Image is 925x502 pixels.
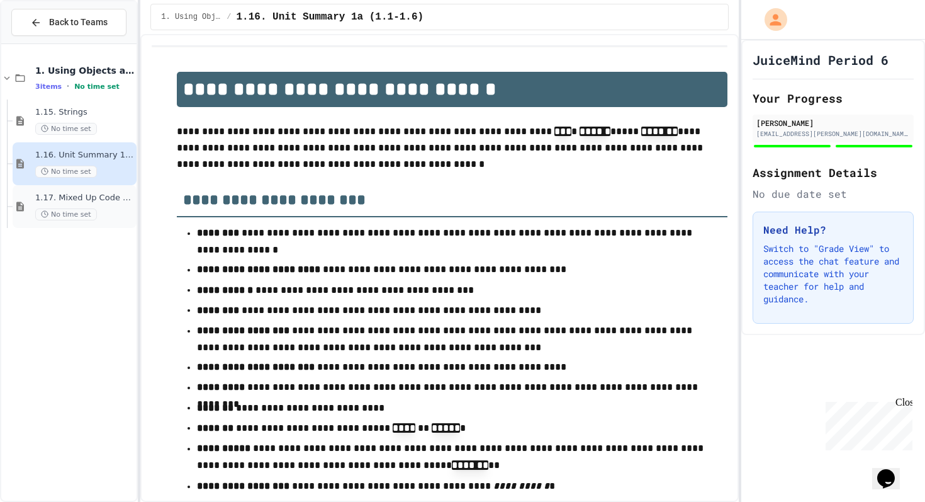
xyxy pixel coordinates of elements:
h1: JuiceMind Period 6 [753,51,889,69]
iframe: chat widget [821,397,912,450]
h2: Assignment Details [753,164,914,181]
span: No time set [74,83,120,91]
h3: Need Help? [763,222,903,237]
span: • [67,81,69,91]
span: 1. Using Objects and Methods [35,65,134,76]
div: [PERSON_NAME] [756,117,910,128]
div: [EMAIL_ADDRESS][PERSON_NAME][DOMAIN_NAME] [756,129,910,139]
span: 1.16. Unit Summary 1a (1.1-1.6) [237,9,424,25]
h2: Your Progress [753,89,914,107]
span: 1. Using Objects and Methods [161,12,221,22]
span: 3 items [35,83,62,91]
span: 1.16. Unit Summary 1a (1.1-1.6) [35,150,134,161]
span: No time set [35,166,97,178]
div: My Account [751,5,790,34]
div: No due date set [753,186,914,202]
p: Switch to "Grade View" to access the chat feature and communicate with your teacher for help and ... [763,242,903,305]
div: Chat with us now!Close [5,5,87,80]
span: / [227,12,231,22]
span: Back to Teams [49,16,108,29]
span: 1.17. Mixed Up Code Practice 1.1-1.6 [35,193,134,203]
span: 1.15. Strings [35,107,134,118]
span: No time set [35,208,97,220]
button: Back to Teams [11,9,126,36]
iframe: chat widget [872,452,912,489]
span: No time set [35,123,97,135]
